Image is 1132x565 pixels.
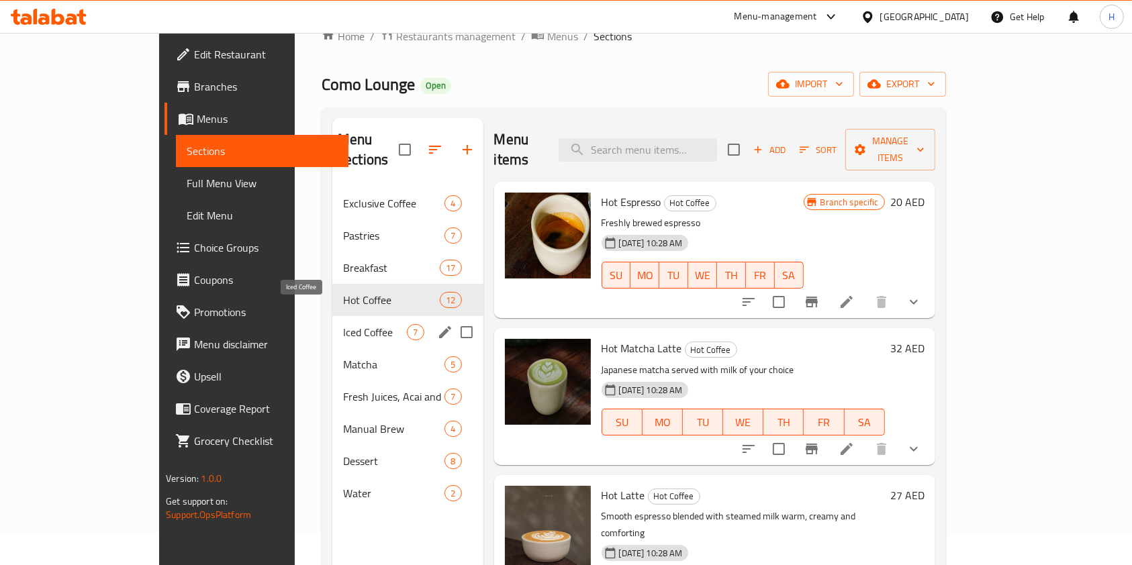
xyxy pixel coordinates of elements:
[839,441,855,457] a: Edit menu item
[765,288,793,316] span: Select to update
[194,336,338,352] span: Menu disclaimer
[839,294,855,310] a: Edit menu item
[505,193,591,278] img: Hot Espresso
[194,240,338,256] span: Choice Groups
[332,413,483,445] div: Manual Brew4
[164,70,348,103] a: Branches
[440,292,461,308] div: items
[796,433,828,465] button: Branch-specific-item
[728,413,758,432] span: WE
[343,195,444,211] span: Exclusive Coffee
[688,413,718,432] span: TU
[201,470,222,487] span: 1.0.0
[775,262,804,289] button: SA
[407,324,424,340] div: items
[594,28,632,44] span: Sections
[343,485,444,501] span: Water
[343,356,444,372] div: Matcha
[768,72,854,97] button: import
[445,197,461,210] span: 4
[444,195,461,211] div: items
[176,167,348,199] a: Full Menu View
[166,470,199,487] span: Version:
[880,9,969,24] div: [GEOGRAPHIC_DATA]
[890,486,925,505] h6: 27 AED
[176,199,348,232] a: Edit Menu
[187,207,338,223] span: Edit Menu
[723,409,763,435] button: WE
[769,413,798,432] span: TH
[332,284,483,316] div: Hot Coffee12
[338,130,398,170] h2: Menu sections
[444,227,461,244] div: items
[164,264,348,296] a: Coupons
[763,409,804,435] button: TH
[194,368,338,384] span: Upsell
[164,360,348,393] a: Upsell
[664,195,716,211] div: Hot Coffee
[614,384,688,397] span: [DATE] 10:28 AM
[665,266,683,285] span: TU
[343,292,440,308] span: Hot Coffee
[343,421,444,437] span: Manual Brew
[850,413,880,432] span: SA
[164,425,348,457] a: Grocery Checklist
[440,294,461,307] span: 12
[451,134,483,166] button: Add section
[187,143,338,159] span: Sections
[343,453,444,469] span: Dessert
[194,272,338,288] span: Coupons
[602,215,804,232] p: Freshly brewed espresso
[343,227,444,244] span: Pastries
[164,328,348,360] a: Menu disclaimer
[722,266,741,285] span: TH
[765,435,793,463] span: Select to update
[898,433,930,465] button: show more
[396,28,516,44] span: Restaurants management
[856,133,925,166] span: Manage items
[870,76,935,93] span: export
[445,487,461,500] span: 2
[420,80,451,91] span: Open
[720,136,748,164] span: Select section
[804,409,844,435] button: FR
[194,46,338,62] span: Edit Restaurant
[444,356,461,372] div: items
[694,266,712,285] span: WE
[898,286,930,318] button: show more
[391,136,419,164] span: Select all sections
[380,28,516,45] a: Restaurants management
[176,135,348,167] a: Sections
[559,138,717,162] input: search
[751,142,788,158] span: Add
[648,413,677,432] span: MO
[420,78,451,94] div: Open
[583,28,588,44] li: /
[733,433,765,465] button: sort-choices
[343,260,440,276] span: Breakfast
[547,28,578,44] span: Menus
[332,348,483,380] div: Matcha5
[602,338,682,358] span: Hot Matcha Latte
[865,433,898,465] button: delete
[332,252,483,284] div: Breakfast17
[332,477,483,509] div: Water2
[445,229,461,242] span: 7
[505,339,591,425] img: Hot Matcha Latte
[688,262,717,289] button: WE
[602,362,885,378] p: Japanese matcha served with milk of your choice
[343,389,444,405] div: Fresh Juices, Acai and Mojittos
[197,111,338,127] span: Menus
[748,140,791,160] button: Add
[748,140,791,160] span: Add item
[602,262,631,289] button: SU
[166,506,251,523] a: Support.OpsPlatform
[602,508,885,542] p: Smooth espresso blended with steamed milk warm, creamy and comforting
[445,455,461,468] span: 8
[780,266,798,285] span: SA
[166,493,228,510] span: Get support on:
[779,76,843,93] span: import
